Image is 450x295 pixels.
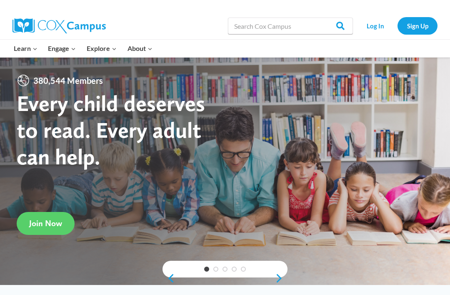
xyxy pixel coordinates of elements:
span: Engage [48,43,76,54]
a: 4 [232,267,237,272]
input: Search Cox Campus [228,18,353,34]
span: Explore [87,43,117,54]
a: Join Now [17,212,75,235]
a: Sign Up [397,17,437,34]
span: About [127,43,152,54]
a: next [275,273,287,283]
strong: Every child deserves to read. Every adult can help. [17,90,205,169]
a: 2 [213,267,218,272]
nav: Primary Navigation [8,40,157,57]
a: 5 [241,267,246,272]
a: previous [162,273,175,283]
span: 380,544 Members [30,74,106,87]
nav: Secondary Navigation [357,17,437,34]
a: 1 [204,267,209,272]
a: Log In [357,17,393,34]
span: Join Now [29,218,62,228]
span: Learn [14,43,37,54]
a: 3 [222,267,227,272]
img: Cox Campus [12,18,106,33]
div: content slider buttons [162,270,287,287]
